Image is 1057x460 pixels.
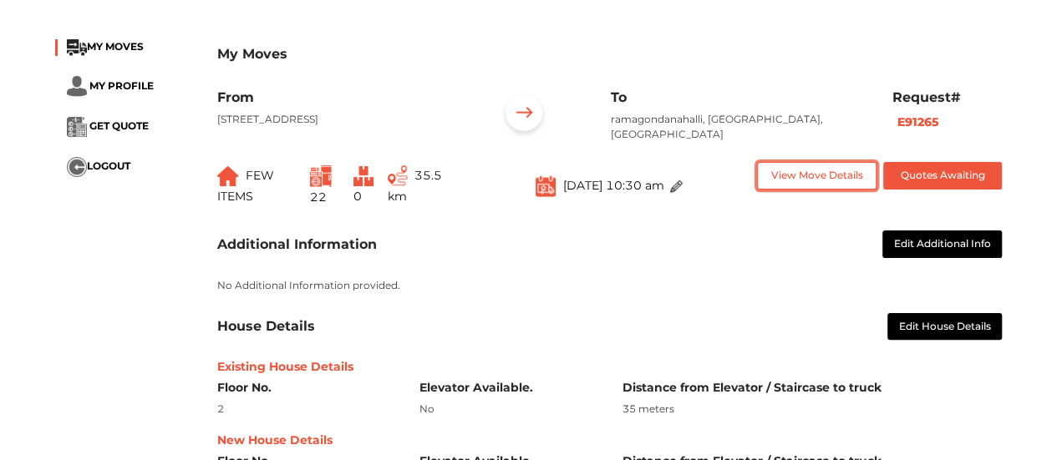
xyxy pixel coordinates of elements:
h6: To [611,89,867,105]
button: E91265 [892,113,944,132]
p: [STREET_ADDRESS] [217,112,474,127]
div: 35 meters [622,402,1002,417]
img: ... [353,166,374,186]
span: FEW ITEMS [217,168,274,204]
p: ramagondanahalli, [GEOGRAPHIC_DATA], [GEOGRAPHIC_DATA] [611,112,867,142]
button: ...LOGOUT [67,157,130,177]
img: ... [67,39,87,56]
img: ... [67,157,87,177]
span: MY PROFILE [89,79,154,92]
img: ... [536,174,556,197]
div: No [419,402,597,417]
b: E91265 [897,114,939,129]
span: [DATE] 10:30 am [562,178,663,193]
img: ... [388,165,408,186]
img: ... [67,76,87,97]
button: Edit Additional Info [882,230,1003,258]
h6: Elevator Available. [419,381,597,395]
img: ... [67,117,87,137]
h6: Floor No. [217,381,394,395]
h6: From [217,89,474,105]
h3: Additional Information [217,236,377,252]
span: 0 [353,189,362,204]
button: View Move Details [757,162,877,190]
a: ... GET QUOTE [67,120,149,133]
img: ... [498,89,550,141]
span: MY MOVES [87,41,144,53]
span: LOGOUT [87,160,130,173]
h6: Request# [892,89,1003,105]
p: No Additional Information provided. [217,278,1003,293]
button: Edit House Details [887,313,1003,341]
h6: Existing House Details [217,360,1003,374]
img: ... [310,165,332,187]
h3: House Details [217,318,315,334]
img: ... [217,166,239,186]
a: ... MY PROFILE [67,79,154,92]
div: 2 [217,402,394,417]
h6: Distance from Elevator / Staircase to truck [622,381,1002,395]
a: ...MY MOVES [67,41,144,53]
h3: My Moves [217,46,1003,62]
img: ... [670,180,683,193]
button: Quotes Awaiting [883,162,1003,190]
span: 22 [310,190,327,205]
span: GET QUOTE [89,120,149,133]
span: 35.5 km [388,168,442,204]
h6: New House Details [217,433,1003,447]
